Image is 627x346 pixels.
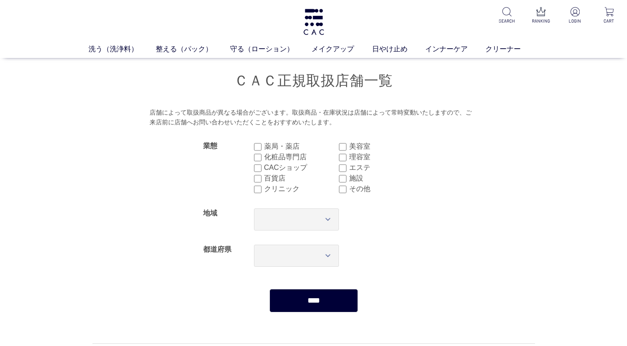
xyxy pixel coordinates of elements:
[150,108,477,127] div: 店舗によって取扱商品が異なる場合がございます。取扱商品・在庫状況は店舗によって常時変動いたしますので、ご来店前に店舗へお問い合わせいただくことをおすすめいたします。
[485,44,539,54] a: クリーナー
[349,184,424,194] label: その他
[496,18,518,24] p: SEARCH
[496,7,518,24] a: SEARCH
[92,71,535,90] h1: ＣＡＣ正規取扱店舗一覧
[530,7,552,24] a: RANKING
[349,152,424,162] label: 理容室
[264,141,339,152] label: 薬局・薬店
[530,18,552,24] p: RANKING
[264,184,339,194] label: クリニック
[349,141,424,152] label: 美容室
[264,173,339,184] label: 百貨店
[264,152,339,162] label: 化粧品専門店
[302,9,325,35] img: logo
[349,162,424,173] label: エステ
[598,7,620,24] a: CART
[372,44,425,54] a: 日やけ止め
[203,209,217,217] label: 地域
[564,7,586,24] a: LOGIN
[156,44,230,54] a: 整える（パック）
[203,142,217,150] label: 業態
[230,44,312,54] a: 守る（ローション）
[312,44,372,54] a: メイクアップ
[425,44,485,54] a: インナーケア
[264,162,339,173] label: CACショップ
[203,246,231,253] label: 都道府県
[88,44,156,54] a: 洗う（洗浄料）
[598,18,620,24] p: CART
[564,18,586,24] p: LOGIN
[349,173,424,184] label: 施設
